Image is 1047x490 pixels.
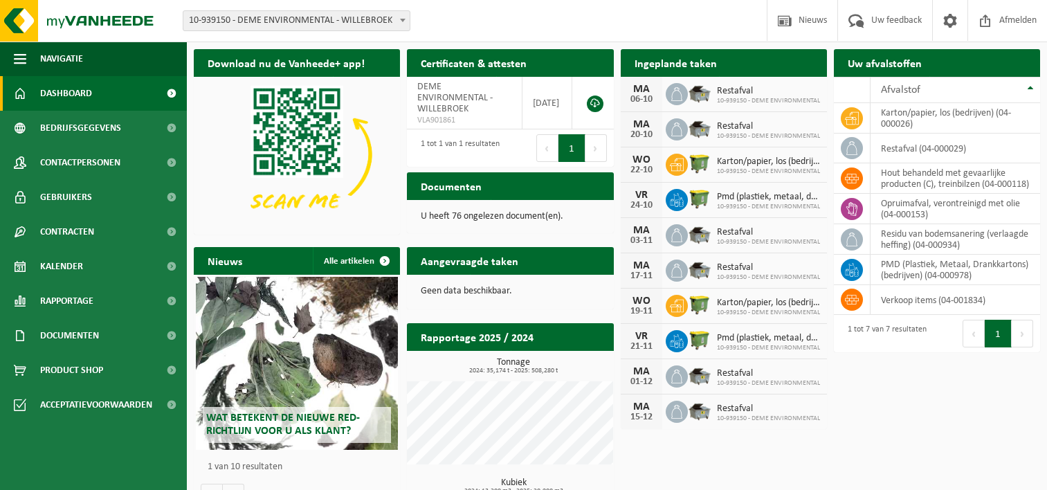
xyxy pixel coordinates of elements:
[871,255,1040,285] td: PMD (Plastiek, Metaal, Drankkartons) (bedrijven) (04-000978)
[40,215,94,249] span: Contracten
[558,134,585,162] button: 1
[871,224,1040,255] td: residu van bodemsanering (verlaagde heffing) (04-000934)
[628,296,655,307] div: WO
[628,95,655,105] div: 06-10
[407,323,547,350] h2: Rapportage 2025 / 2024
[417,115,511,126] span: VLA901861
[717,273,820,282] span: 10-939150 - DEME ENVIRONMENTAL
[688,222,711,246] img: WB-5000-GAL-GY-01
[688,363,711,387] img: WB-5000-GAL-GY-01
[717,415,820,423] span: 10-939150 - DEME ENVIRONMENTAL
[688,257,711,281] img: WB-5000-GAL-GY-01
[688,116,711,140] img: WB-5000-GAL-GY-01
[717,192,820,203] span: Pmd (plastiek, metaal, drankkartons) (bedrijven)
[194,247,256,274] h2: Nieuws
[628,119,655,130] div: MA
[417,82,493,114] span: DEME ENVIRONMENTAL - WILLEBROEK
[688,152,711,175] img: WB-1100-HPE-GN-50
[717,379,820,388] span: 10-939150 - DEME ENVIRONMENTAL
[414,367,613,374] span: 2024: 35,174 t - 2025: 508,280 t
[717,403,820,415] span: Restafval
[688,187,711,210] img: WB-1100-HPE-GN-50
[40,111,121,145] span: Bedrijfsgegevens
[717,132,820,140] span: 10-939150 - DEME ENVIRONMENTAL
[414,358,613,374] h3: Tonnage
[628,307,655,316] div: 19-11
[871,103,1040,134] td: karton/papier, los (bedrijven) (04-000026)
[585,134,607,162] button: Next
[414,133,500,163] div: 1 tot 1 van 1 resultaten
[628,154,655,165] div: WO
[536,134,558,162] button: Previous
[871,163,1040,194] td: hout behandeld met gevaarlijke producten (C), treinbilzen (04-000118)
[628,190,655,201] div: VR
[628,342,655,352] div: 21-11
[628,225,655,236] div: MA
[688,399,711,422] img: WB-5000-GAL-GY-01
[40,388,152,422] span: Acceptatievoorwaarden
[985,320,1012,347] button: 1
[628,165,655,175] div: 22-10
[963,320,985,347] button: Previous
[421,212,599,221] p: U heeft 76 ongelezen document(en).
[688,328,711,352] img: WB-1100-HPE-GN-50
[628,366,655,377] div: MA
[407,172,495,199] h2: Documenten
[421,287,599,296] p: Geen data beschikbaar.
[717,227,820,238] span: Restafval
[871,285,1040,315] td: verkoop items (04-001834)
[407,247,532,274] h2: Aangevraagde taken
[834,49,936,76] h2: Uw afvalstoffen
[717,86,820,97] span: Restafval
[717,238,820,246] span: 10-939150 - DEME ENVIRONMENTAL
[717,121,820,132] span: Restafval
[717,368,820,379] span: Restafval
[871,194,1040,224] td: opruimafval, verontreinigd met olie (04-000153)
[40,180,92,215] span: Gebruikers
[688,81,711,105] img: WB-5000-GAL-GY-01
[628,412,655,422] div: 15-12
[717,298,820,309] span: Karton/papier, los (bedrijven)
[717,344,820,352] span: 10-939150 - DEME ENVIRONMENTAL
[628,84,655,95] div: MA
[40,145,120,180] span: Contactpersonen
[628,331,655,342] div: VR
[881,84,920,96] span: Afvalstof
[196,277,398,450] a: Wat betekent de nieuwe RED-richtlijn voor u als klant?
[628,201,655,210] div: 24-10
[194,49,379,76] h2: Download nu de Vanheede+ app!
[407,49,540,76] h2: Certificaten & attesten
[40,353,103,388] span: Product Shop
[40,42,83,76] span: Navigatie
[40,249,83,284] span: Kalender
[628,271,655,281] div: 17-11
[511,350,612,378] a: Bekijk rapportage
[717,309,820,317] span: 10-939150 - DEME ENVIRONMENTAL
[717,203,820,211] span: 10-939150 - DEME ENVIRONMENTAL
[841,318,927,349] div: 1 tot 7 van 7 resultaten
[40,318,99,353] span: Documenten
[717,156,820,167] span: Karton/papier, los (bedrijven)
[871,134,1040,163] td: restafval (04-000029)
[621,49,731,76] h2: Ingeplande taken
[208,462,393,472] p: 1 van 10 resultaten
[717,333,820,344] span: Pmd (plastiek, metaal, drankkartons) (bedrijven)
[40,284,93,318] span: Rapportage
[313,247,399,275] a: Alle artikelen
[183,11,410,30] span: 10-939150 - DEME ENVIRONMENTAL - WILLEBROEK
[628,377,655,387] div: 01-12
[717,167,820,176] span: 10-939150 - DEME ENVIRONMENTAL
[688,293,711,316] img: WB-1100-HPE-GN-50
[40,76,92,111] span: Dashboard
[717,262,820,273] span: Restafval
[628,236,655,246] div: 03-11
[206,412,360,437] span: Wat betekent de nieuwe RED-richtlijn voor u als klant?
[522,77,573,129] td: [DATE]
[628,260,655,271] div: MA
[194,77,400,232] img: Download de VHEPlus App
[1012,320,1033,347] button: Next
[628,130,655,140] div: 20-10
[183,10,410,31] span: 10-939150 - DEME ENVIRONMENTAL - WILLEBROEK
[717,97,820,105] span: 10-939150 - DEME ENVIRONMENTAL
[628,401,655,412] div: MA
